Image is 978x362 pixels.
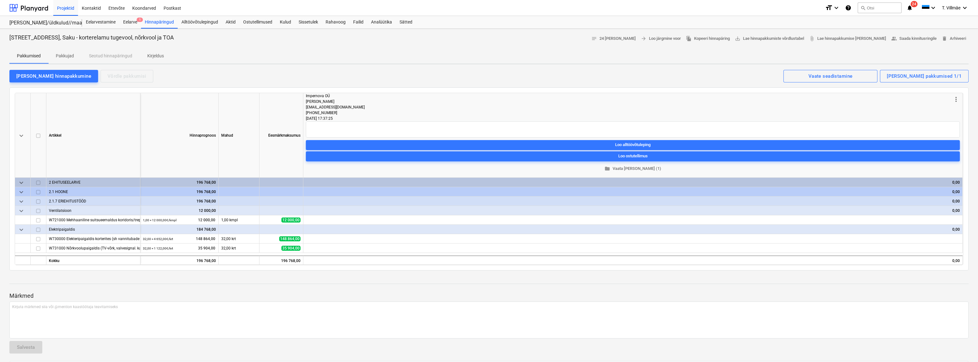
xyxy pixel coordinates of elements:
[9,20,75,26] div: [PERSON_NAME]/üldkulud//maatööd (2101817//2101766)
[686,35,730,42] span: Kopeeri hinnapäring
[279,236,301,241] span: 148 864,00
[961,4,969,12] i: keyboard_arrow_down
[46,255,140,265] div: Kokku
[825,4,833,12] i: format_size
[195,236,216,242] span: 148 864,00
[82,16,119,29] a: Eelarvestamine
[303,255,963,265] div: 0,00
[306,116,960,121] div: [DATE] 17:37:25
[140,255,219,265] div: 196 768,00
[306,178,960,187] div: 0,00
[306,110,952,116] div: [PHONE_NUMBER]
[907,4,913,12] i: notifications
[140,93,219,178] div: Hinnaprognoos
[16,72,91,80] div: [PERSON_NAME] hinnapakkumine
[49,178,138,187] div: 2 EHITUSEELARVE
[18,132,25,139] span: keyboard_arrow_down
[222,16,239,29] a: Aktid
[306,93,952,99] div: Impernova OÜ
[396,16,416,29] a: Sätted
[735,36,740,41] span: save_alt
[276,16,295,29] a: Kulud
[56,53,74,59] p: Pakkujad
[735,35,804,42] span: Lae hinnapakkumiste võrdlustabel
[686,36,692,41] span: file_copy
[9,34,174,41] p: [STREET_ADDRESS], Saku - korterelamu tugevool, nõrkvool ja TOA
[939,34,969,44] button: Arhiveeri
[858,3,902,13] button: Otsi
[9,70,98,82] button: [PERSON_NAME] hinnapakkumine
[306,140,960,150] button: Loo alltöövõtuleping
[219,234,259,244] div: 32,00 krt
[119,16,141,29] div: Eelarve
[49,234,138,243] div: W730000 Elekteripaigaldis korterites (sh vannitubade põr.küte)
[306,99,952,104] div: [PERSON_NAME]
[929,4,937,12] i: keyboard_arrow_down
[259,255,303,265] div: 196 768,00
[952,96,960,103] span: more_vert
[197,246,216,251] span: 35 904,00
[349,16,367,29] a: Failid
[618,153,648,160] div: Loo ostutellimus
[306,164,960,174] button: Vaata [PERSON_NAME] (1)
[367,16,396,29] a: Analüütika
[18,207,25,215] span: keyboard_arrow_down
[18,179,25,186] span: keyboard_arrow_down
[591,35,636,42] span: 24 [PERSON_NAME]
[947,332,978,362] div: Vestlusvidin
[947,332,978,362] iframe: Chat Widget
[18,188,25,196] span: keyboard_arrow_down
[178,16,222,29] a: Alltöövõtulepingud
[143,206,216,215] div: 12 000,00
[591,36,597,41] span: notes
[322,16,349,29] a: Rahavoog
[17,53,41,59] p: Pakkumised
[891,36,897,41] span: people_alt
[845,4,851,12] i: Abikeskus
[143,247,173,250] small: 32,00 × 1 122,00€ / krt
[808,72,853,80] div: Vaate seadistamine
[147,53,164,59] p: Kirjeldus
[732,34,807,44] a: Lae hinnapakkumiste võrdlustabel
[281,246,301,251] span: 35 904,00
[239,16,276,29] a: Ostutellimused
[143,225,216,234] div: 184 768,00
[295,16,322,29] a: Sissetulek
[942,35,966,42] span: Arhiveeri
[49,187,138,196] div: 2.1 HOONE
[49,197,138,206] div: 2.1.7 ERIEHITUSTÖÖD
[219,244,259,253] div: 32,00 krt
[197,218,216,223] span: 12 000,00
[306,151,960,161] button: Loo ostutellimus
[641,35,681,42] span: Loo järgmine voor
[49,206,138,215] div: Ventilatsioon
[306,225,960,234] div: 0,00
[119,16,141,29] a: Eelarve1
[259,93,303,178] div: Eesmärkmaksumus
[589,34,638,44] button: 24 [PERSON_NAME]
[143,218,176,222] small: 1,00 × 12 000,00€ / kmpl
[46,93,140,178] div: Artikkel
[308,165,957,172] span: Vaata [PERSON_NAME] (1)
[281,218,301,223] span: 12 000,00
[49,215,138,224] div: W721000 Mehhaaniline suitsueemaldus koridoris/trepikojas (kõik korrused)
[143,197,216,206] div: 196 768,00
[942,36,947,41] span: delete
[860,5,866,10] span: search
[641,36,646,41] span: arrow_forward
[809,35,886,42] span: Lae hinnapakkumise [PERSON_NAME]
[911,1,918,7] span: 24
[9,292,969,300] p: Märkmed
[18,226,25,233] span: keyboard_arrow_down
[141,16,178,29] a: Hinnapäringud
